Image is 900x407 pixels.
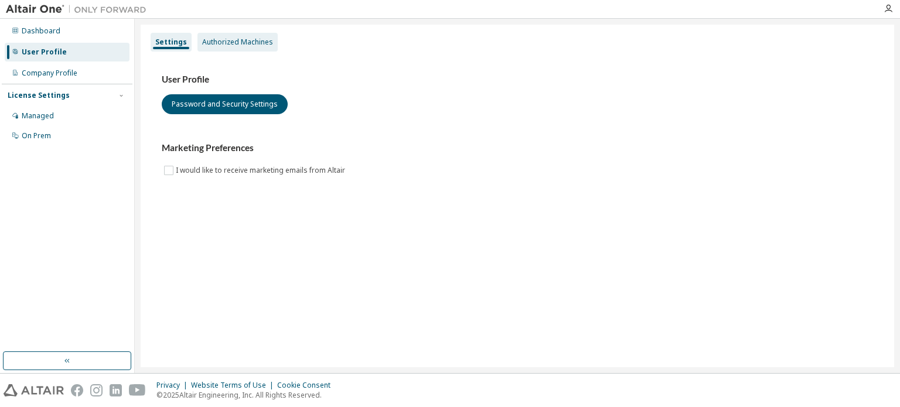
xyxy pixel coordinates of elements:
[6,4,152,15] img: Altair One
[110,384,122,396] img: linkedin.svg
[22,47,67,57] div: User Profile
[191,381,277,390] div: Website Terms of Use
[162,94,288,114] button: Password and Security Settings
[22,69,77,78] div: Company Profile
[156,390,337,400] p: © 2025 Altair Engineering, Inc. All Rights Reserved.
[176,163,347,177] label: I would like to receive marketing emails from Altair
[202,37,273,47] div: Authorized Machines
[156,381,191,390] div: Privacy
[155,37,187,47] div: Settings
[162,142,873,154] h3: Marketing Preferences
[22,131,51,141] div: On Prem
[129,384,146,396] img: youtube.svg
[277,381,337,390] div: Cookie Consent
[71,384,83,396] img: facebook.svg
[22,111,54,121] div: Managed
[22,26,60,36] div: Dashboard
[90,384,103,396] img: instagram.svg
[4,384,64,396] img: altair_logo.svg
[162,74,873,85] h3: User Profile
[8,91,70,100] div: License Settings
